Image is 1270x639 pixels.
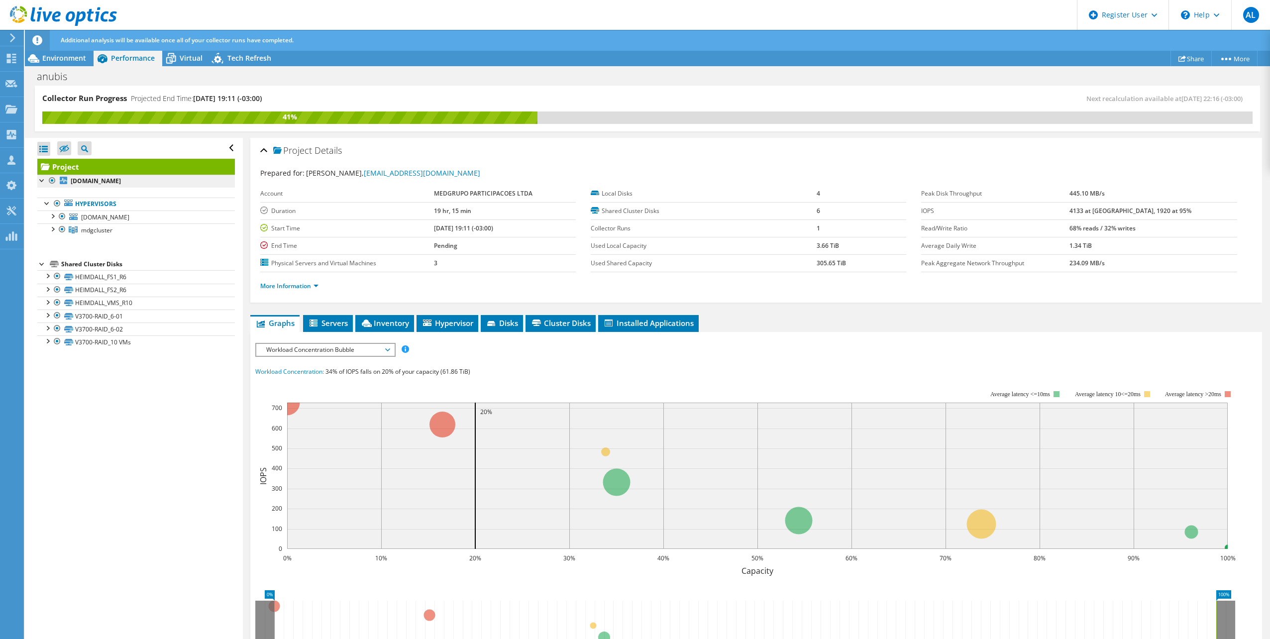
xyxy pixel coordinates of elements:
span: Hypervisor [422,318,473,328]
b: 445.10 MB/s [1069,189,1105,198]
div: Shared Cluster Disks [61,258,235,270]
a: Hypervisors [37,198,235,211]
label: End Time [260,241,434,251]
b: 305.65 TiB [817,259,846,267]
text: 100 [272,525,282,533]
span: [DOMAIN_NAME] [81,213,129,221]
h1: anubis [32,71,83,82]
text: 70% [940,554,952,562]
label: Used Local Capacity [591,241,817,251]
label: Collector Runs [591,223,817,233]
span: Project [273,146,312,156]
b: 3 [434,259,437,267]
label: Prepared for: [260,168,305,178]
b: Pending [434,241,457,250]
text: 20% [480,408,492,416]
svg: \n [1181,10,1190,19]
text: Capacity [741,565,774,576]
span: Inventory [360,318,409,328]
label: Read/Write Ratio [921,223,1069,233]
text: 20% [469,554,481,562]
a: V3700-RAID_6-01 [37,310,235,322]
div: 41% [42,111,537,122]
span: Installed Applications [603,318,694,328]
label: Peak Aggregate Network Throughput [921,258,1069,268]
span: Additional analysis will be available once all of your collector runs have completed. [61,36,294,44]
b: 4133 at [GEOGRAPHIC_DATA], 1920 at 95% [1069,207,1191,215]
b: 1.34 TiB [1069,241,1092,250]
text: 200 [272,504,282,513]
span: mdgcluster [81,226,112,234]
span: AL [1243,7,1259,23]
b: [DATE] 19:11 (-03:00) [434,224,493,232]
text: 80% [1034,554,1046,562]
b: 6 [817,207,820,215]
text: 600 [272,424,282,432]
text: 50% [751,554,763,562]
b: 68% reads / 32% writes [1069,224,1136,232]
span: Workload Concentration: [255,367,324,376]
text: 40% [657,554,669,562]
span: Tech Refresh [227,53,271,63]
text: 400 [272,464,282,472]
a: More Information [260,282,318,290]
span: Workload Concentration Bubble [261,344,389,356]
text: 300 [272,484,282,493]
text: 90% [1128,554,1140,562]
label: Peak Disk Throughput [921,189,1069,199]
span: Virtual [180,53,203,63]
b: 4 [817,189,820,198]
label: Account [260,189,434,199]
label: Used Shared Capacity [591,258,817,268]
b: MEDGRUPO PARTICIPACOES LTDA [434,189,532,198]
span: [DATE] 19:11 (-03:00) [193,94,262,103]
span: Performance [111,53,155,63]
text: 60% [846,554,857,562]
b: 1 [817,224,820,232]
a: More [1211,51,1258,66]
text: 0 [279,544,282,553]
b: 3.66 TiB [817,241,839,250]
span: Cluster Disks [530,318,591,328]
tspan: Average latency <=10ms [990,391,1050,398]
span: Details [315,144,342,156]
label: IOPS [921,206,1069,216]
span: Graphs [255,318,295,328]
a: HEIMDALL_VMS_R10 [37,297,235,310]
label: Local Disks [591,189,817,199]
a: V3700-RAID_10 VMs [37,335,235,348]
span: [DATE] 22:16 (-03:00) [1181,94,1243,103]
text: 100% [1220,554,1235,562]
label: Physical Servers and Virtual Machines [260,258,434,268]
span: 34% of IOPS falls on 20% of your capacity (61.86 TiB) [325,367,470,376]
text: Average latency >20ms [1165,391,1221,398]
text: IOPS [258,467,269,484]
text: 700 [272,404,282,412]
h4: Projected End Time: [131,93,262,104]
label: Average Daily Write [921,241,1069,251]
a: HEIMDALL_FS1_R6 [37,270,235,283]
span: Environment [42,53,86,63]
b: 19 hr, 15 min [434,207,471,215]
a: [EMAIL_ADDRESS][DOMAIN_NAME] [364,168,480,178]
text: 0% [283,554,291,562]
label: Duration [260,206,434,216]
label: Shared Cluster Disks [591,206,817,216]
b: [DOMAIN_NAME] [71,177,121,185]
a: V3700-RAID_6-02 [37,322,235,335]
b: 234.09 MB/s [1069,259,1105,267]
span: [PERSON_NAME], [306,168,480,178]
a: Share [1170,51,1212,66]
a: mdgcluster [37,223,235,236]
a: [DOMAIN_NAME] [37,175,235,188]
tspan: Average latency 10<=20ms [1075,391,1141,398]
text: 30% [563,554,575,562]
a: Project [37,159,235,175]
text: 500 [272,444,282,452]
span: Servers [308,318,348,328]
span: Disks [486,318,518,328]
a: HEIMDALL_FS2_R6 [37,284,235,297]
span: Next recalculation available at [1086,94,1248,103]
text: 10% [375,554,387,562]
label: Start Time [260,223,434,233]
